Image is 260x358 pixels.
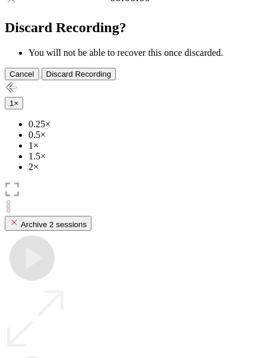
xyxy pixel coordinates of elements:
li: 1.5× [28,151,255,162]
h2: Discard Recording? [5,20,255,36]
li: 0.5× [28,130,255,140]
li: 2× [28,162,255,172]
button: Archive 2 sessions [5,216,91,231]
div: Archive 2 sessions [9,218,87,229]
button: Cancel [5,68,39,80]
button: Discard Recording [42,68,116,80]
li: 0.25× [28,119,255,130]
span: 1 [9,99,14,108]
li: You will not be able to recover this once discarded. [28,48,255,58]
button: 1× [5,97,23,109]
li: 1× [28,140,255,151]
